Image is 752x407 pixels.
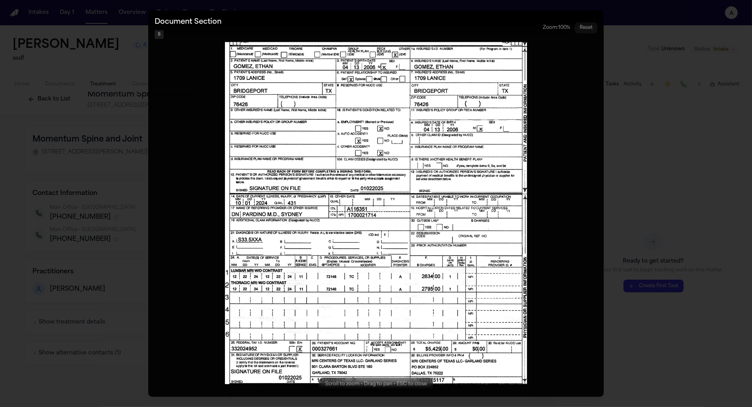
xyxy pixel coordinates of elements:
img: Document section 8 [225,42,527,384]
div: Scroll to zoom • Drag to pan • ESC to close [319,378,433,390]
span: 8 [155,30,164,39]
div: Zoom: 100 % [543,25,570,31]
button: Reset [575,22,597,33]
h3: Document Section [155,17,221,28]
button: Zoomable image viewer. Use mouse wheel to zoom, drag to pan, or press R to reset. [148,10,604,397]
